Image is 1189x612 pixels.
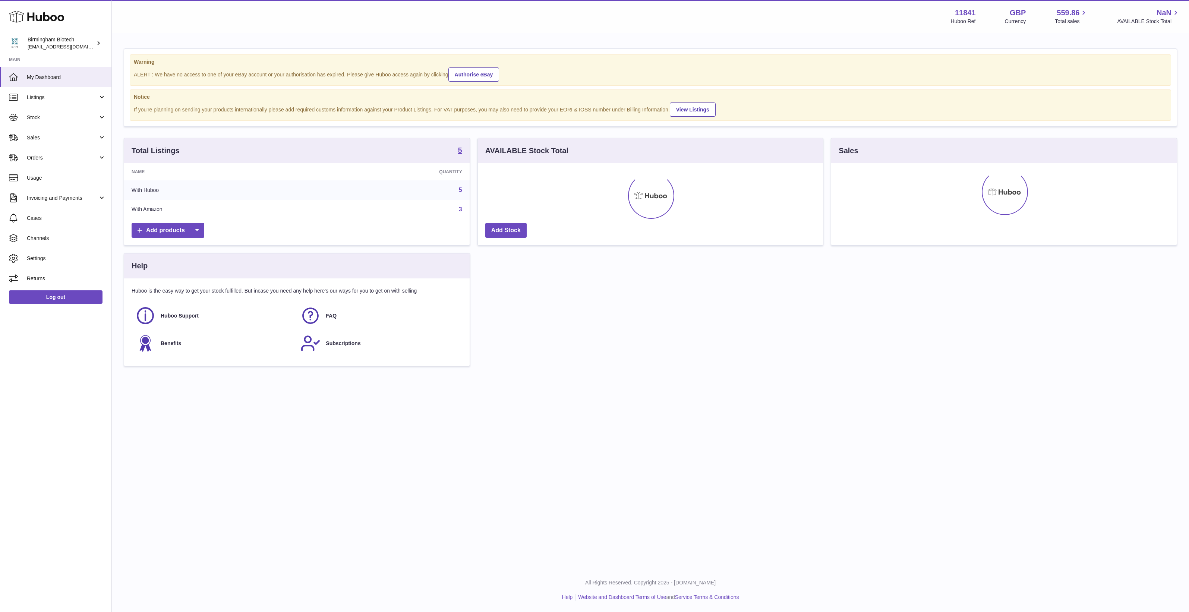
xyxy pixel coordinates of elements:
[124,163,313,180] th: Name
[458,146,462,154] strong: 5
[28,44,110,50] span: [EMAIL_ADDRESS][DOMAIN_NAME]
[1117,18,1180,25] span: AVAILABLE Stock Total
[1057,8,1079,18] span: 559.86
[485,146,568,156] h3: AVAILABLE Stock Total
[27,74,106,81] span: My Dashboard
[300,306,458,326] a: FAQ
[27,195,98,202] span: Invoicing and Payments
[9,38,20,49] img: internalAdmin-11841@internal.huboo.com
[459,206,462,212] a: 3
[134,66,1167,82] div: ALERT : We have no access to one of your eBay account or your authorisation has expired. Please g...
[313,163,470,180] th: Quantity
[27,114,98,121] span: Stock
[132,146,180,156] h3: Total Listings
[1055,18,1088,25] span: Total sales
[459,187,462,193] a: 5
[578,594,666,600] a: Website and Dashboard Terms of Use
[951,18,976,25] div: Huboo Ref
[1157,8,1171,18] span: NaN
[134,94,1167,101] strong: Notice
[670,102,716,117] a: View Listings
[27,215,106,222] span: Cases
[27,275,106,282] span: Returns
[27,94,98,101] span: Listings
[448,67,499,82] a: Authorise eBay
[955,8,976,18] strong: 11841
[124,180,313,200] td: With Huboo
[135,306,293,326] a: Huboo Support
[326,340,360,347] span: Subscriptions
[326,312,337,319] span: FAQ
[135,333,293,353] a: Benefits
[1055,8,1088,25] a: 559.86 Total sales
[485,223,527,238] a: Add Stock
[458,146,462,155] a: 5
[28,36,95,50] div: Birmingham Biotech
[27,154,98,161] span: Orders
[132,287,462,294] p: Huboo is the easy way to get your stock fulfilled. But incase you need any help here's our ways f...
[562,594,573,600] a: Help
[161,340,181,347] span: Benefits
[27,235,106,242] span: Channels
[124,200,313,219] td: With Amazon
[9,290,102,304] a: Log out
[839,146,858,156] h3: Sales
[27,174,106,182] span: Usage
[118,579,1183,586] p: All Rights Reserved. Copyright 2025 - [DOMAIN_NAME]
[1005,18,1026,25] div: Currency
[675,594,739,600] a: Service Terms & Conditions
[161,312,199,319] span: Huboo Support
[1117,8,1180,25] a: NaN AVAILABLE Stock Total
[27,134,98,141] span: Sales
[134,59,1167,66] strong: Warning
[134,101,1167,117] div: If you're planning on sending your products internationally please add required customs informati...
[300,333,458,353] a: Subscriptions
[132,261,148,271] h3: Help
[1010,8,1026,18] strong: GBP
[132,223,204,238] a: Add products
[27,255,106,262] span: Settings
[575,594,739,601] li: and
